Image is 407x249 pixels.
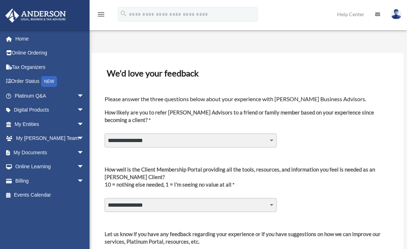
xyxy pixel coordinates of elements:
[3,9,68,23] img: Anderson Advisors Platinum Portal
[5,74,95,89] a: Order StatusNEW
[77,89,91,103] span: arrow_drop_down
[105,166,390,194] label: 10 = nothing else needed, 1 = I'm seeing no value at all
[97,13,105,19] a: menu
[120,10,128,18] i: search
[5,60,95,74] a: Tax Organizers
[77,103,91,118] span: arrow_drop_down
[105,166,390,181] div: How well is the Client Membership Portal providing all the tools, resources, and information you ...
[97,10,105,19] i: menu
[391,9,402,19] img: User Pic
[5,46,95,60] a: Online Ordering
[105,230,390,245] div: Let us know if you have any feedback regarding your experience or if you have suggestions on how ...
[5,145,95,160] a: My Documentsarrow_drop_down
[104,66,391,81] h3: We'd love your feedback
[77,117,91,132] span: arrow_drop_down
[77,131,91,146] span: arrow_drop_down
[41,76,57,87] div: NEW
[5,32,95,46] a: Home
[77,174,91,188] span: arrow_drop_down
[77,145,91,160] span: arrow_drop_down
[5,103,95,117] a: Digital Productsarrow_drop_down
[5,174,95,188] a: Billingarrow_drop_down
[77,160,91,174] span: arrow_drop_down
[5,117,95,131] a: My Entitiesarrow_drop_down
[105,109,390,130] label: How likely are you to refer [PERSON_NAME] Advisors to a friend or family member based on your exp...
[5,160,95,174] a: Online Learningarrow_drop_down
[5,188,95,202] a: Events Calendar
[5,131,95,146] a: My [PERSON_NAME] Teamarrow_drop_down
[5,89,95,103] a: Platinum Q&Aarrow_drop_down
[105,95,390,103] h4: Please answer the three questions below about your experience with [PERSON_NAME] Business Advisors.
